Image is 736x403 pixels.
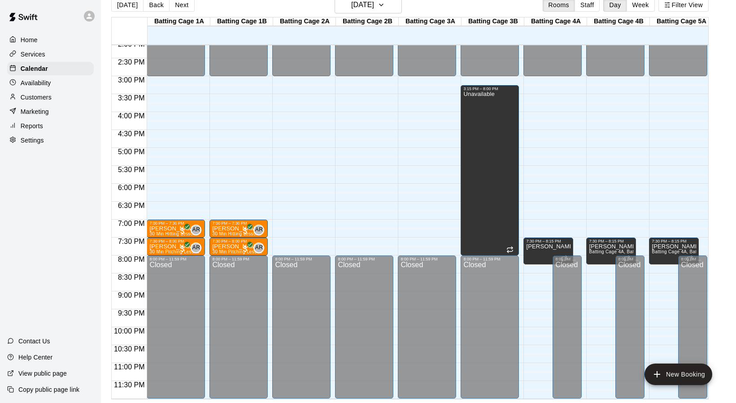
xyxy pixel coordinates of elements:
span: All customers have paid [241,244,250,253]
span: 10:00 PM [112,327,147,335]
div: Availability [7,76,94,90]
div: 7:00 PM – 7:30 PM: 30 Min Hitting Lesson [147,220,205,238]
div: Aaron Reesh [253,225,264,235]
div: Batting Cage 5A [650,17,713,26]
div: 7:00 PM – 7:30 PM [149,221,202,225]
div: 3:15 PM – 8:00 PM [463,87,516,91]
div: 3:15 PM – 8:00 PM: Unavailable [461,85,519,256]
div: Closed [338,261,391,402]
p: Customers [21,93,52,102]
span: 30 Min Hitting Lesson [149,231,196,236]
div: 7:30 PM – 8:15 PM [589,239,633,243]
div: 7:00 PM – 7:30 PM: 30 Min Hitting Lesson [209,220,268,238]
a: Calendar [7,62,94,75]
div: 8:00 PM – 11:59 PM [681,257,705,261]
a: Customers [7,91,94,104]
div: 8:00 PM – 11:59 PM [149,257,202,261]
div: 7:00 PM – 7:30 PM [212,221,265,225]
div: 8:00 PM – 11:59 PM: Closed [335,256,393,399]
p: Services [21,50,45,59]
p: Copy public page link [18,385,79,394]
div: 7:30 PM – 8:00 PM [212,239,265,243]
div: 8:00 PM – 11:59 PM [555,257,579,261]
div: Closed [149,261,202,402]
p: Help Center [18,353,52,362]
span: All customers have paid [178,226,187,235]
div: 7:30 PM – 8:15 PM: Campbell [649,238,699,264]
div: Settings [7,134,94,147]
span: 7:30 PM [116,238,147,245]
span: 11:30 PM [112,381,147,389]
span: 7:00 PM [116,220,147,227]
span: Aaron Reesh [257,243,264,253]
span: 3:00 PM [116,76,147,84]
div: 8:00 PM – 11:59 PM [463,257,516,261]
span: 30 Min Pitching Lesson [212,249,262,254]
p: View public page [18,369,67,378]
div: 8:00 PM – 11:59 PM: Closed [398,256,456,399]
div: Batting Cage 3A [399,17,462,26]
div: Closed [401,261,453,402]
div: Aaron Reesh [253,243,264,253]
div: Reports [7,119,94,133]
div: Closed [212,261,265,402]
div: Closed [618,261,642,402]
span: 9:00 PM [116,291,147,299]
div: 8:00 PM – 11:59 PM: Closed [553,256,582,399]
div: 7:30 PM – 8:15 PM: Campbell [586,238,636,264]
div: 8:00 PM – 11:59 PM: Closed [678,256,707,399]
p: Marketing [21,107,49,116]
div: Closed [275,261,328,402]
div: 8:00 PM – 11:59 PM: Closed [209,256,268,399]
span: AR [192,243,200,252]
span: 3:30 PM [116,94,147,102]
span: 2:30 PM [116,58,147,66]
span: 5:00 PM [116,148,147,156]
span: 6:30 PM [116,202,147,209]
span: 4:00 PM [116,112,147,120]
div: Aaron Reesh [191,243,201,253]
span: 5:30 PM [116,166,147,173]
span: Recurring event [506,246,514,253]
div: 7:30 PM – 8:15 PM [652,239,696,243]
span: AR [192,225,200,234]
p: Availability [21,78,51,87]
span: AR [255,243,263,252]
div: 8:00 PM – 11:59 PM [275,257,328,261]
div: 8:00 PM – 11:59 PM [618,257,642,261]
div: 7:30 PM – 8:15 PM: Campbell [523,238,573,264]
div: 8:00 PM – 11:59 PM [401,257,453,261]
button: add [645,364,712,385]
p: Settings [21,136,44,145]
div: Batting Cage 1B [210,17,273,26]
div: Batting Cage 2B [336,17,399,26]
div: 7:30 PM – 8:15 PM [526,239,571,243]
span: Aaron Reesh [257,225,264,235]
p: Home [21,35,38,44]
span: 30 Min Pitching Lesson [149,249,199,254]
div: Batting Cage 3B [462,17,524,26]
span: 8:30 PM [116,273,147,281]
div: Closed [555,261,579,402]
div: Aaron Reesh [191,225,201,235]
div: 8:00 PM – 11:59 PM [338,257,391,261]
span: 4:30 PM [116,130,147,138]
span: All customers have paid [178,244,187,253]
div: Batting Cage 2A [273,17,336,26]
span: AR [255,225,263,234]
a: Marketing [7,105,94,118]
a: Home [7,33,94,47]
div: Batting Cage 4A [524,17,587,26]
p: Contact Us [18,337,50,346]
div: 7:30 PM – 8:00 PM [149,239,202,243]
div: Closed [463,261,516,402]
div: 7:30 PM – 8:00 PM: 30 Min Pitching Lesson [147,238,205,256]
div: 8:00 PM – 11:59 PM: Closed [615,256,645,399]
span: 11:00 PM [112,363,147,371]
div: 8:00 PM – 11:59 PM: Closed [461,256,519,399]
span: 10:30 PM [112,345,147,353]
div: 7:30 PM – 8:00 PM: 30 Min Pitching Lesson [209,238,268,256]
div: 8:00 PM – 11:59 PM: Closed [272,256,331,399]
p: Reports [21,121,43,130]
